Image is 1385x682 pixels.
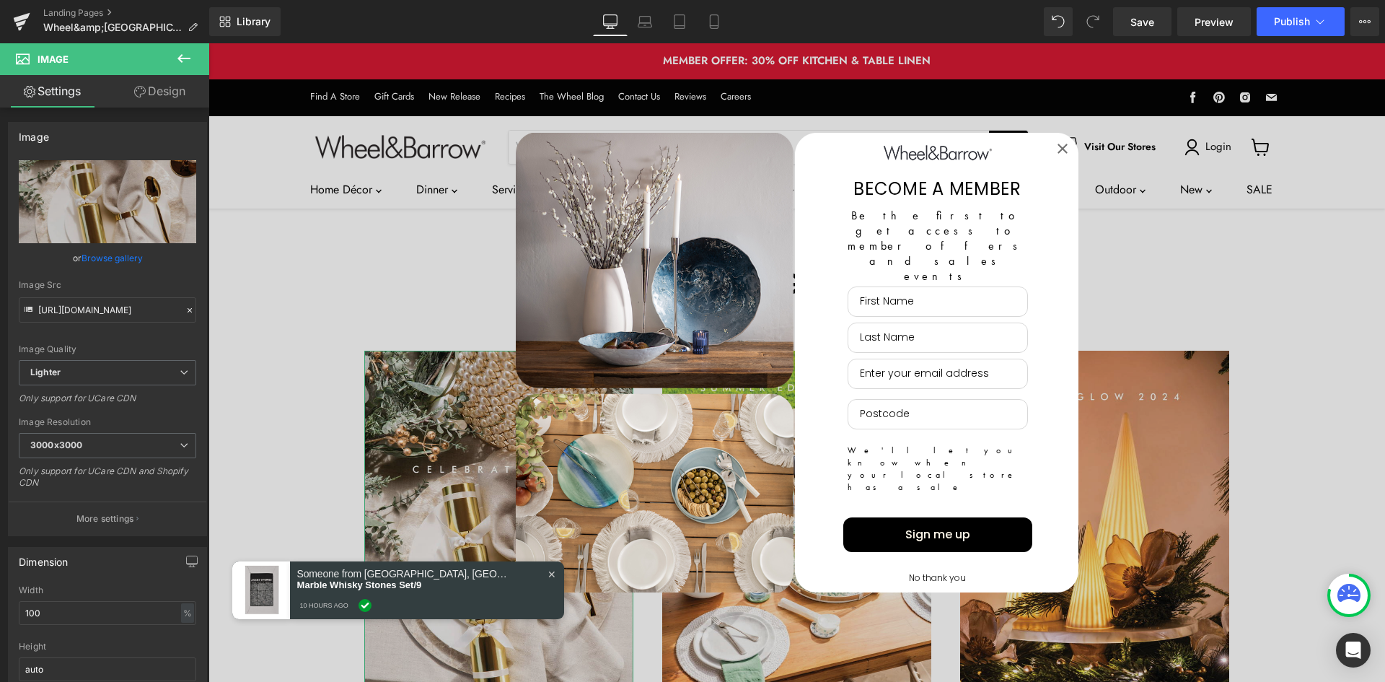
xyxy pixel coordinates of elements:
span: ✕ [339,526,348,536]
input: auto [19,601,196,625]
div: % [181,603,194,623]
span: Image [38,53,69,65]
button: No thank you [693,520,765,549]
span: We'll let you know when your local store has a sale [639,401,817,450]
span: Be the first to get access to member offers and sales events [639,165,819,240]
p: Someone from [GEOGRAPHIC_DATA], [GEOGRAPHIC_DATA] purchased [89,525,305,536]
span: Library [237,15,271,28]
button: Sign me up [635,474,824,509]
button: Undo [1044,7,1073,36]
input: Enter your email address [639,315,819,346]
span: Save [1130,14,1154,30]
button: More [1350,7,1379,36]
a: Desktop [593,7,628,36]
a: Landing Pages [43,7,209,19]
div: Image Src [19,280,196,290]
button: Redo [1078,7,1107,36]
a: Mobile [697,7,731,36]
input: Last Name [639,279,819,310]
button: Publish [1257,7,1345,36]
input: Postcode [639,356,819,386]
span: BECOME A MEMBER [645,134,813,157]
img: df589ae3-2f7e-4f38-8fed-b89fc11ddf27.png [307,89,589,549]
p: More settings [76,512,134,525]
div: Height [19,642,196,652]
span: 10 hours ago [89,556,143,569]
span: Preview [1195,14,1234,30]
span: Publish [1274,16,1310,27]
div: Image [19,123,49,143]
a: Design [107,75,212,108]
a: Marble Whisky Stones Set/9 [89,536,269,548]
div: Image Resolution [19,417,196,427]
input: Link [19,297,196,323]
div: Image Quality [19,344,196,354]
div: Width [19,585,196,595]
a: Laptop [628,7,662,36]
b: Lighter [30,367,61,377]
div: Only support for UCare CDN and Shopify CDN [19,465,196,498]
img: 7088cbdd-4672-4e04-9009-786a9febfc2e.png [675,97,783,123]
a: Tablet [662,7,697,36]
div: Only support for UCare CDN [19,393,196,414]
a: Browse gallery [82,245,143,271]
input: First Name [639,243,819,274]
div: Dimension [19,548,69,568]
b: 3000x3000 [30,440,82,450]
span: Wheel&amp;[GEOGRAPHIC_DATA] | Catalogue 2025 [43,22,182,33]
button: Close dialog [844,95,864,115]
a: New Library [209,7,281,36]
button: More settings [9,502,206,535]
a: Preview [1177,7,1251,36]
input: auto [19,657,196,681]
div: Open Intercom Messenger [1336,633,1371,668]
div: or [19,250,196,266]
img: Marble Whisky Stones Set/9 [24,518,82,576]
